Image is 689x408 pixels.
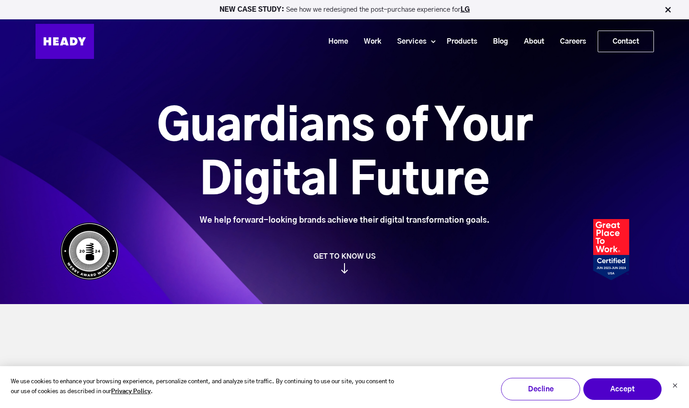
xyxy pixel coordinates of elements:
div: We help forward-looking brands achieve their digital transformation goals. [107,215,583,225]
img: arrow_down [341,263,348,273]
h1: Guardians of Your Digital Future [107,100,583,208]
a: GET TO KNOW US [56,252,634,273]
a: Work [353,33,386,50]
button: Accept [583,378,662,400]
img: Heady_WebbyAward_Winner-4 [60,222,119,280]
a: Careers [549,33,591,50]
button: Dismiss cookie banner [672,382,678,391]
a: Blog [482,33,513,50]
a: Products [435,33,482,50]
a: About [513,33,549,50]
img: Heady_2023_Certification_Badge [593,219,629,280]
img: Heady_Logo_Web-01 (1) [36,24,94,59]
a: Contact [598,31,653,52]
a: Home [317,33,353,50]
a: LG [461,6,470,13]
p: See how we redesigned the post-purchase experience for [4,6,685,13]
strong: NEW CASE STUDY: [219,6,286,13]
p: We use cookies to enhance your browsing experience, personalize content, and analyze site traffic... [11,377,403,398]
div: Navigation Menu [103,31,654,52]
button: Decline [501,378,580,400]
a: Privacy Policy [111,387,151,397]
a: Services [386,33,431,50]
img: Close Bar [663,5,672,14]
